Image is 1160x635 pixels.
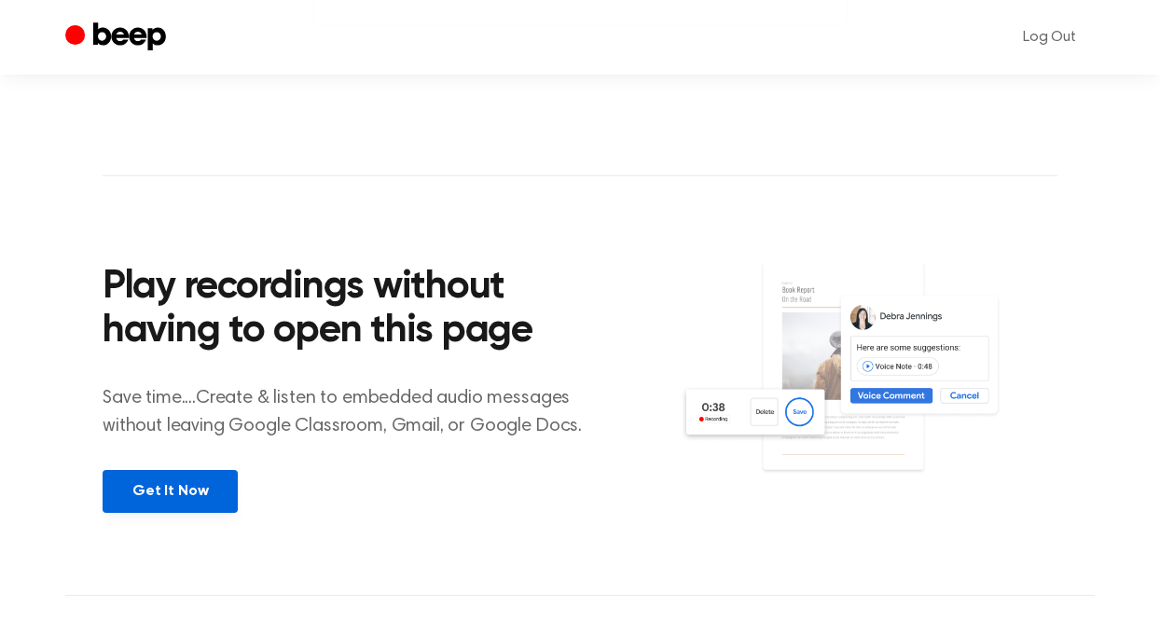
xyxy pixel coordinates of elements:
a: Beep [65,20,171,56]
p: Save time....Create & listen to embedded audio messages without leaving Google Classroom, Gmail, ... [103,384,605,440]
a: Get It Now [103,470,238,513]
img: Voice Comments on Docs and Recording Widget [680,260,1057,511]
a: Log Out [1004,15,1095,60]
h2: Play recordings without having to open this page [103,266,605,354]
